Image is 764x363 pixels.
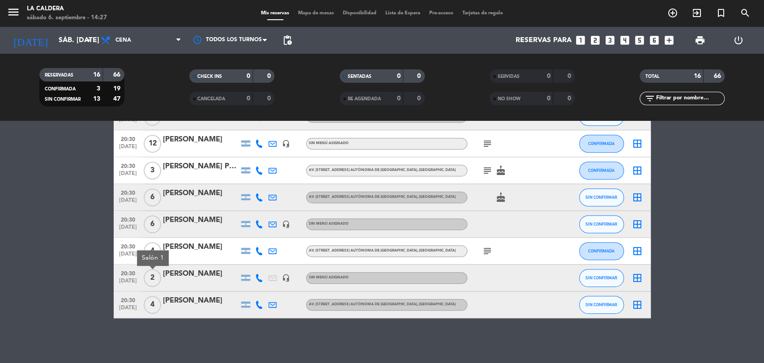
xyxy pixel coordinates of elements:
i: headset_mic [282,220,290,228]
span: Mis reservas [256,11,294,16]
strong: 0 [397,73,401,79]
span: 20:30 [117,160,139,171]
strong: 0 [547,95,551,102]
i: looks_5 [634,34,645,46]
div: [PERSON_NAME] [163,295,239,307]
span: [DATE] [117,197,139,208]
span: 20:30 [117,268,139,278]
button: CONFIRMADA [579,162,624,179]
strong: 0 [397,95,401,102]
i: border_all [632,192,643,203]
i: border_all [632,299,643,310]
span: SIN CONFIRMAR [585,275,617,280]
i: menu [7,5,20,19]
span: SIN CONFIRMAR [585,302,617,307]
strong: 0 [417,95,423,102]
span: NO SHOW [498,97,521,101]
i: border_all [632,165,643,176]
span: [DATE] [117,305,139,315]
i: looks_6 [649,34,660,46]
button: SIN CONFIRMAR [579,215,624,233]
span: Reservas para [516,36,572,45]
span: SIN CONFIRMAR [45,97,81,102]
span: CONFIRMADA [588,168,615,173]
span: Tarjetas de regalo [458,11,508,16]
span: CONFIRMADA [588,141,615,146]
strong: 19 [113,85,122,92]
div: LOG OUT [719,27,757,54]
strong: 0 [267,95,273,102]
i: looks_4 [619,34,631,46]
div: [PERSON_NAME] [163,241,239,253]
span: TOTAL [645,74,659,79]
button: SIN CONFIRMAR [579,269,624,287]
i: looks_one [575,34,586,46]
div: [PERSON_NAME] [163,188,239,199]
i: arrow_drop_down [83,35,94,46]
span: [DATE] [117,278,139,288]
span: 12 [144,135,161,153]
span: CONFIRMADA [45,87,76,91]
span: Pre-acceso [425,11,458,16]
i: border_all [632,219,643,230]
span: Mapa de mesas [294,11,338,16]
button: SIN CONFIRMAR [579,188,624,206]
span: 20:30 [117,214,139,224]
span: Sin menú asignado [309,276,349,279]
span: RESERVADAS [45,73,73,77]
input: Filtrar por nombre... [655,94,724,103]
i: filter_list [644,93,655,104]
button: CONFIRMADA [579,242,624,260]
span: 20:30 [117,241,139,251]
strong: 16 [694,73,701,79]
strong: 0 [267,73,273,79]
strong: 66 [113,72,122,78]
strong: 0 [247,73,250,79]
span: RE AGENDADA [348,97,381,101]
i: add_circle_outline [667,8,678,18]
span: print [695,35,705,46]
span: [DATE] [117,117,139,127]
div: [PERSON_NAME] [163,134,239,145]
i: looks_3 [604,34,616,46]
i: border_all [632,138,643,149]
div: La Caldera [27,4,107,13]
strong: 66 [714,73,723,79]
strong: 47 [113,96,122,102]
span: Av. [STREET_ADDRESS] Autónoma de [GEOGRAPHIC_DATA], [GEOGRAPHIC_DATA] [309,195,456,199]
i: turned_in_not [716,8,726,18]
span: 4 [144,296,161,314]
i: subject [482,165,493,176]
strong: 0 [547,73,551,79]
span: Lista de Espera [381,11,425,16]
span: 20:30 [117,187,139,197]
i: headset_mic [282,140,290,148]
span: 6 [144,188,161,206]
span: SENTADAS [348,74,371,79]
span: CANCELADA [197,97,225,101]
span: [DATE] [117,171,139,181]
i: border_all [632,273,643,283]
span: CONFIRMADA [588,248,615,253]
strong: 0 [567,95,572,102]
span: Disponibilidad [338,11,381,16]
i: [DATE] [7,30,54,50]
span: Sin menú asignado [309,141,349,145]
strong: 13 [93,96,100,102]
span: [DATE] [117,224,139,235]
i: subject [482,138,493,149]
span: 20:30 [117,295,139,305]
strong: 0 [567,73,572,79]
i: add_box [663,34,675,46]
button: SIN CONFIRMAR [579,296,624,314]
div: [PERSON_NAME] Pose [PERSON_NAME] [163,161,239,172]
i: search [740,8,751,18]
button: CONFIRMADA [579,135,624,153]
i: cake [495,165,506,176]
span: 6 [144,215,161,233]
div: [PERSON_NAME] [163,214,239,226]
i: exit_to_app [691,8,702,18]
strong: 0 [247,95,250,102]
span: SERVIDAS [498,74,520,79]
i: subject [482,246,493,256]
